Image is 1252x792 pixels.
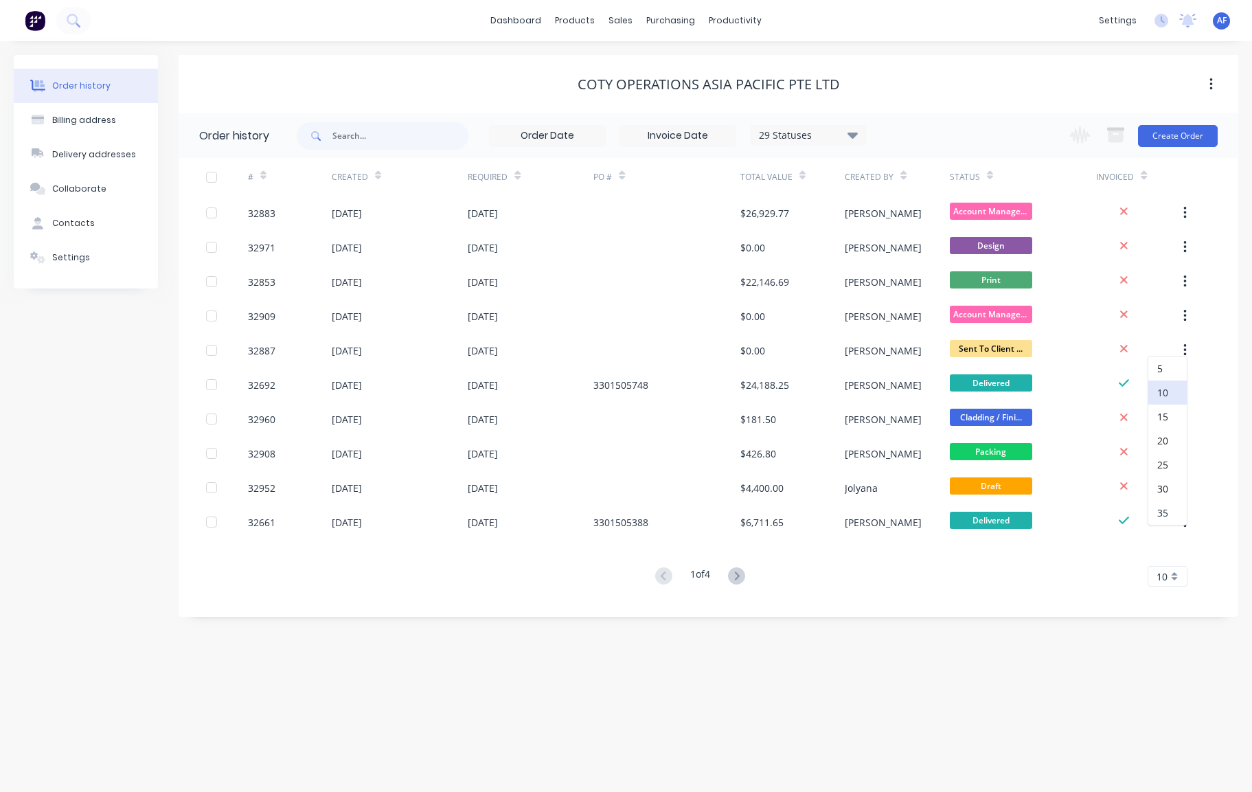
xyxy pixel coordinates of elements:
[14,103,158,137] button: Billing address
[468,158,593,196] div: Required
[248,309,275,324] div: 32909
[248,481,275,495] div: 32952
[332,481,362,495] div: [DATE]
[740,446,776,461] div: $426.80
[593,378,648,392] div: 3301505748
[950,171,980,183] div: Status
[1148,477,1187,501] div: 30
[248,240,275,255] div: 32971
[248,158,332,196] div: #
[1138,125,1218,147] button: Create Order
[845,515,922,530] div: [PERSON_NAME]
[620,126,736,146] input: Invoice Date
[14,206,158,240] button: Contacts
[548,10,602,31] div: products
[950,443,1032,460] span: Packing
[845,206,922,220] div: [PERSON_NAME]
[1148,381,1187,405] div: 10
[740,158,845,196] div: Total Value
[468,515,498,530] div: [DATE]
[740,309,765,324] div: $0.00
[740,481,784,495] div: $4,400.00
[248,412,275,427] div: 32960
[1096,171,1134,183] div: Invoiced
[1148,357,1187,381] div: 5
[483,10,548,31] a: dashboard
[950,340,1032,357] span: Sent To Client ...
[332,240,362,255] div: [DATE]
[1217,14,1227,27] span: AF
[52,80,111,92] div: Order history
[639,10,702,31] div: purchasing
[468,309,498,324] div: [DATE]
[52,251,90,264] div: Settings
[1148,429,1187,453] div: 20
[248,378,275,392] div: 32692
[332,412,362,427] div: [DATE]
[751,128,866,143] div: 29 Statuses
[248,206,275,220] div: 32883
[690,567,710,587] div: 1 of 4
[14,69,158,103] button: Order history
[468,446,498,461] div: [DATE]
[248,446,275,461] div: 32908
[1096,158,1180,196] div: Invoiced
[740,343,765,358] div: $0.00
[950,271,1032,288] span: Print
[332,515,362,530] div: [DATE]
[950,237,1032,254] span: Design
[14,240,158,275] button: Settings
[248,171,253,183] div: #
[468,171,508,183] div: Required
[578,76,840,93] div: Coty Operations Asia Pacific Pte Ltd
[1148,453,1187,477] div: 25
[52,183,106,195] div: Collaborate
[740,206,789,220] div: $26,929.77
[332,378,362,392] div: [DATE]
[248,275,275,289] div: 32853
[468,240,498,255] div: [DATE]
[950,158,1097,196] div: Status
[845,158,950,196] div: Created By
[25,10,45,31] img: Factory
[468,412,498,427] div: [DATE]
[845,378,922,392] div: [PERSON_NAME]
[468,206,498,220] div: [DATE]
[332,158,468,196] div: Created
[332,206,362,220] div: [DATE]
[490,126,605,146] input: Order Date
[468,378,498,392] div: [DATE]
[468,343,498,358] div: [DATE]
[950,409,1032,426] span: Cladding / Fini...
[14,172,158,206] button: Collaborate
[845,481,878,495] div: Jolyana
[14,137,158,172] button: Delivery addresses
[1148,501,1187,525] div: 35
[950,306,1032,323] span: Account Manager...
[845,240,922,255] div: [PERSON_NAME]
[740,515,784,530] div: $6,711.65
[740,412,776,427] div: $181.50
[1092,10,1143,31] div: settings
[702,10,769,31] div: productivity
[332,446,362,461] div: [DATE]
[468,481,498,495] div: [DATE]
[845,171,894,183] div: Created By
[468,275,498,289] div: [DATE]
[845,343,922,358] div: [PERSON_NAME]
[593,515,648,530] div: 3301505388
[1157,569,1168,584] span: 10
[52,217,95,229] div: Contacts
[950,203,1032,220] span: Account Manager...
[332,343,362,358] div: [DATE]
[845,275,922,289] div: [PERSON_NAME]
[52,114,116,126] div: Billing address
[950,512,1032,529] span: Delivered
[740,275,789,289] div: $22,146.69
[740,378,789,392] div: $24,188.25
[1148,405,1187,429] div: 15
[52,148,136,161] div: Delivery addresses
[593,171,612,183] div: PO #
[248,515,275,530] div: 32661
[332,275,362,289] div: [DATE]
